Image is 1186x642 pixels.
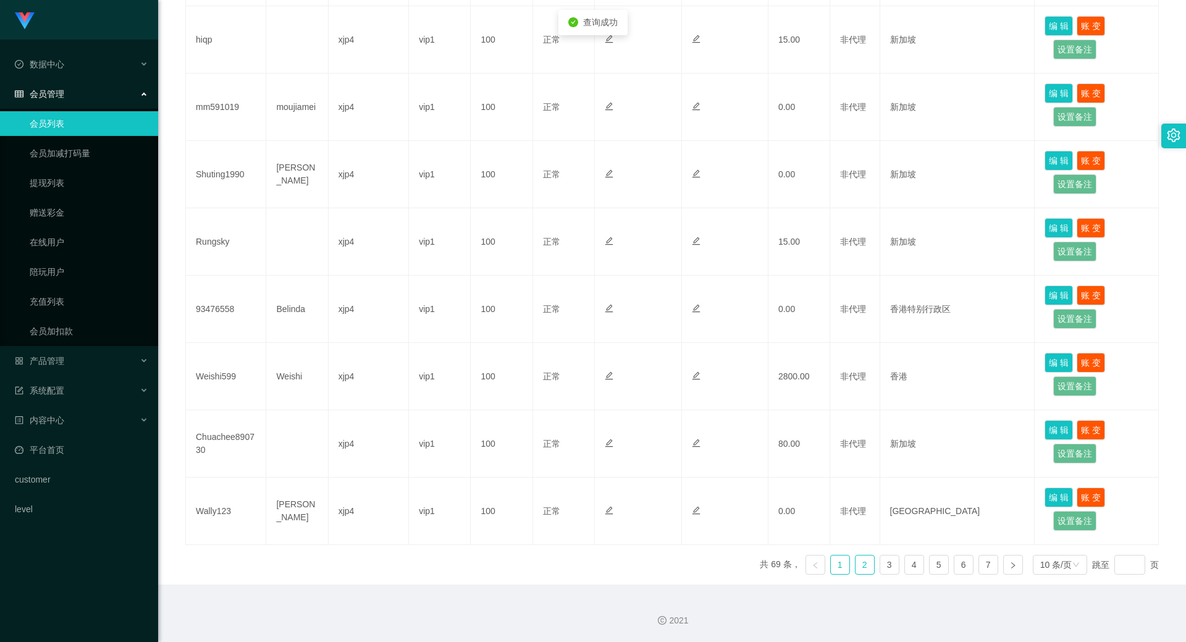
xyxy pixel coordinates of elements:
td: 100 [471,141,532,208]
td: vip1 [409,208,471,276]
li: 7 [978,555,998,575]
td: [PERSON_NAME] [266,478,328,545]
td: 100 [471,276,532,343]
span: 内容中心 [15,415,64,425]
a: level [15,497,148,522]
span: 非代理 [840,169,866,179]
span: 非代理 [840,304,866,314]
td: 2800.00 [768,343,830,410]
i: 图标: edit [692,439,700,447]
li: 共 69 条， [760,555,800,575]
button: 编 辑 [1045,83,1073,103]
td: Belinda [266,276,328,343]
span: 非代理 [840,371,866,381]
a: 在线用户 [30,230,148,255]
a: 7 [979,555,998,574]
td: 100 [471,478,532,545]
span: 数据中心 [15,59,64,69]
button: 设置备注 [1053,174,1096,194]
span: 非代理 [840,35,866,44]
td: xjp4 [329,276,409,343]
i: 图标: edit [692,304,700,313]
a: 2 [856,555,874,574]
span: 非代理 [840,102,866,112]
button: 账 变 [1077,218,1105,238]
span: 查询成功 [583,17,618,27]
td: 100 [471,6,532,74]
td: hiqp [186,6,266,74]
td: xjp4 [329,74,409,141]
i: 图标: edit [692,237,700,245]
td: vip1 [409,410,471,478]
button: 编 辑 [1045,16,1073,36]
i: 图标: edit [692,169,700,178]
td: 0.00 [768,478,830,545]
td: 80.00 [768,410,830,478]
i: 图标: edit [605,371,613,380]
i: icon: check-circle [568,17,578,27]
img: logo.9652507e.png [15,12,35,30]
button: 设置备注 [1053,40,1096,59]
a: customer [15,467,148,492]
button: 设置备注 [1053,376,1096,396]
td: Wally123 [186,478,266,545]
td: 香港 [880,343,1035,410]
td: 93476558 [186,276,266,343]
i: 图标: down [1072,561,1080,570]
td: xjp4 [329,343,409,410]
td: vip1 [409,141,471,208]
i: 图标: right [1009,562,1017,569]
td: vip1 [409,6,471,74]
td: [PERSON_NAME] [266,141,328,208]
span: 正常 [543,304,560,314]
div: 10 条/页 [1040,555,1072,574]
td: mm591019 [186,74,266,141]
div: 2021 [168,614,1176,627]
a: 充值列表 [30,289,148,314]
button: 编 辑 [1045,151,1073,171]
td: 新加坡 [880,141,1035,208]
a: 5 [930,555,948,574]
td: Rungsky [186,208,266,276]
button: 账 变 [1077,151,1105,171]
td: 新加坡 [880,410,1035,478]
i: 图标: left [812,562,819,569]
button: 账 变 [1077,420,1105,440]
button: 设置备注 [1053,444,1096,463]
td: vip1 [409,276,471,343]
td: 新加坡 [880,208,1035,276]
td: 0.00 [768,141,830,208]
td: 0.00 [768,276,830,343]
button: 设置备注 [1053,511,1096,531]
td: Shuting1990 [186,141,266,208]
td: vip1 [409,74,471,141]
i: 图标: form [15,386,23,395]
td: xjp4 [329,410,409,478]
button: 设置备注 [1053,107,1096,127]
td: 100 [471,343,532,410]
div: 跳至 页 [1092,555,1159,575]
td: xjp4 [329,478,409,545]
span: 正常 [543,102,560,112]
td: [GEOGRAPHIC_DATA] [880,478,1035,545]
a: 会员列表 [30,111,148,136]
li: 5 [929,555,949,575]
a: 6 [954,555,973,574]
td: 100 [471,208,532,276]
button: 编 辑 [1045,353,1073,373]
span: 非代理 [840,237,866,247]
button: 设置备注 [1053,309,1096,329]
span: 正常 [543,439,560,449]
td: 100 [471,74,532,141]
li: 下一页 [1003,555,1023,575]
td: moujiamei [266,74,328,141]
i: 图标: copyright [658,616,667,625]
li: 4 [904,555,924,575]
a: 赠送彩金 [30,200,148,225]
td: 新加坡 [880,74,1035,141]
button: 设置备注 [1053,242,1096,261]
button: 账 变 [1077,353,1105,373]
button: 账 变 [1077,488,1105,507]
td: vip1 [409,478,471,545]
